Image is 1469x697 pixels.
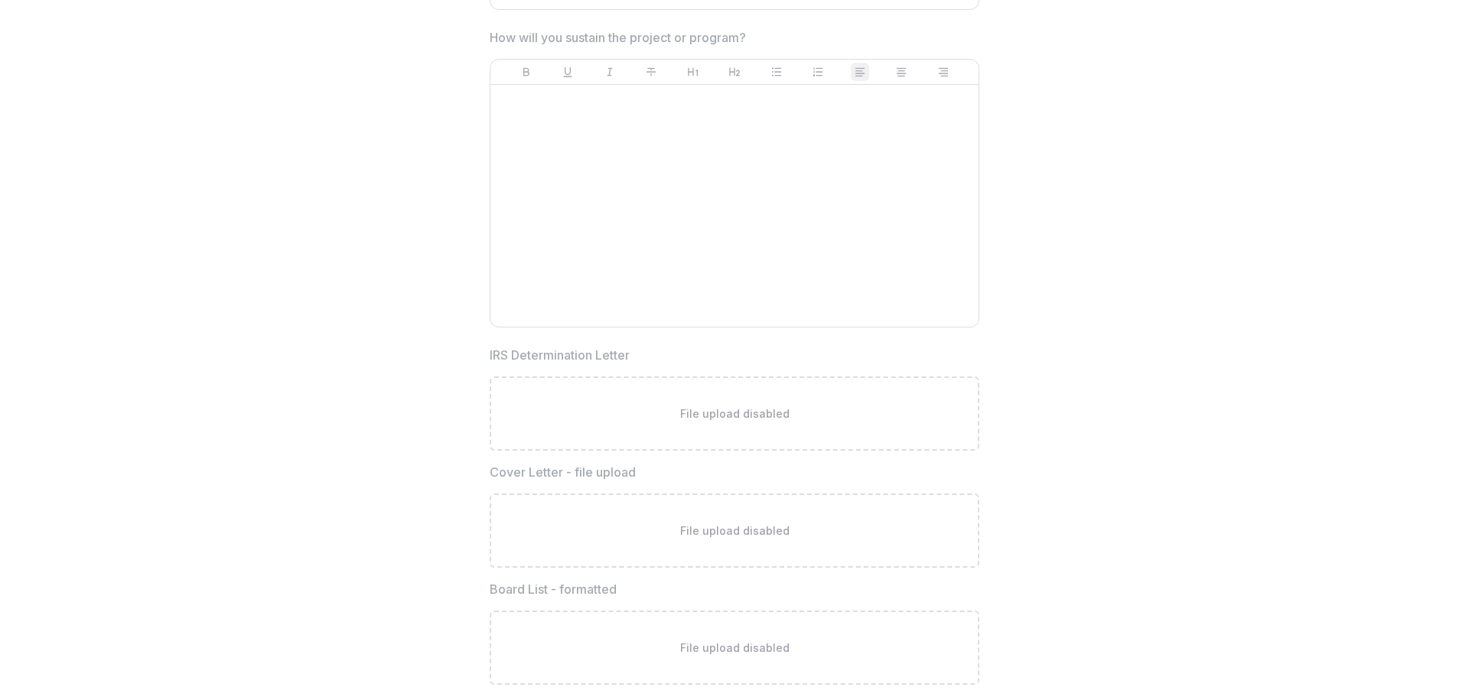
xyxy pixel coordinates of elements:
[725,63,744,81] button: Heading 2
[851,63,869,81] button: Align Left
[680,640,790,656] p: File upload disabled
[490,580,617,598] p: Board List - formatted
[892,63,910,81] button: Align Center
[809,63,827,81] button: Ordered List
[490,28,746,47] p: How will you sustain the project or program?
[601,63,619,81] button: Italicize
[490,346,630,364] p: IRS Determination Letter
[642,63,660,81] button: Strike
[934,63,953,81] button: Align Right
[680,523,790,539] p: File upload disabled
[559,63,577,81] button: Underline
[680,405,790,422] p: File upload disabled
[517,63,536,81] button: Bold
[684,63,702,81] button: Heading 1
[490,463,636,481] p: Cover Letter - file upload
[767,63,786,81] button: Bullet List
